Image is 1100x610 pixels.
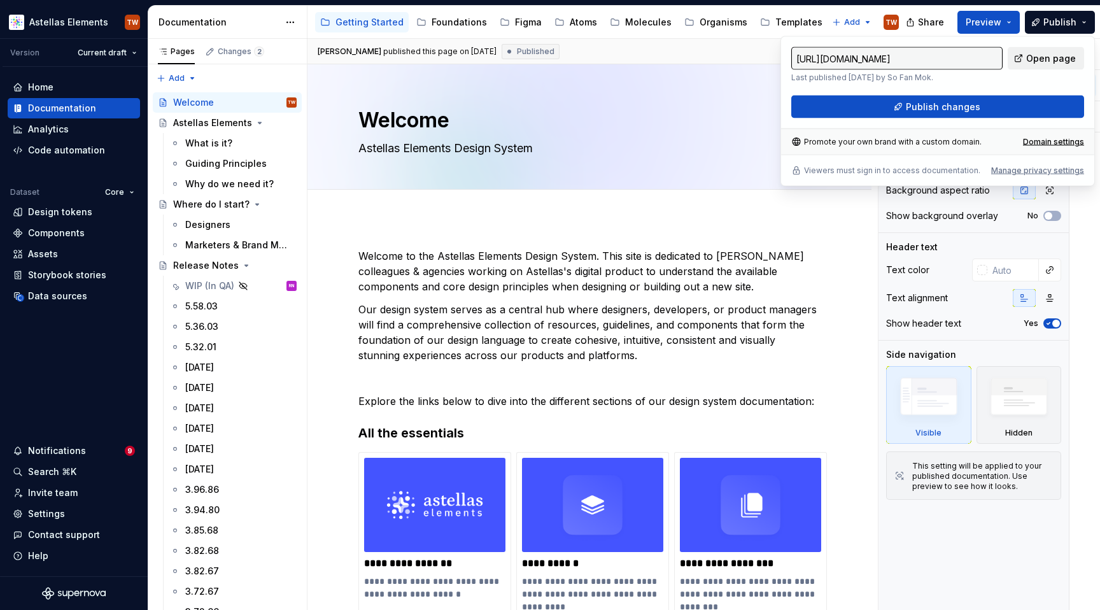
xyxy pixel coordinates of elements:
p: Viewers must sign in to access documentation. [804,166,980,176]
div: Text alignment [886,292,948,304]
span: Preview [966,16,1001,29]
div: Visible [886,366,971,444]
div: Marketers & Brand Managers [185,239,290,252]
div: Notifications [28,444,86,457]
svg: Supernova Logo [42,587,106,600]
button: Add [828,13,876,31]
div: Templates [775,16,822,29]
a: Astellas Elements [153,113,302,133]
div: Analytics [28,123,69,136]
a: Why do we need it? [165,174,302,194]
button: Share [899,11,952,34]
a: 3.85.68 [165,520,302,541]
a: Getting Started [315,12,409,32]
button: Preview [957,11,1020,34]
div: Header text [886,241,938,253]
div: Assets [28,248,58,260]
div: Astellas Elements [29,16,108,29]
div: WIP (In QA) [185,280,234,292]
div: 5.32.01 [185,341,216,353]
div: Background aspect ratio [886,184,990,197]
button: Manage privacy settings [991,166,1084,176]
a: What is it? [165,133,302,153]
a: Components [8,223,140,243]
span: [PERSON_NAME] [318,46,381,57]
img: 0ecf79a9-564a-483e-9919-1db4326feb5a.png [522,458,663,552]
a: [DATE] [165,439,302,459]
div: TW [288,96,295,109]
a: [DATE] [165,378,302,398]
a: Domain settings [1023,137,1084,147]
a: Code automation [8,140,140,160]
a: [DATE] [165,357,302,378]
div: Release Notes [173,259,239,272]
span: Published [517,46,554,57]
div: Search ⌘K [28,465,76,478]
div: Astellas Elements [173,117,252,129]
span: Add [169,73,185,83]
p: Explore the links below to dive into the different sections of our design system documentation: [358,394,821,409]
a: Assets [8,244,140,264]
div: Welcome [173,96,214,109]
a: [DATE] [165,459,302,479]
div: Hidden [1005,428,1033,438]
div: [DATE] [185,463,214,476]
div: Molecules [625,16,672,29]
button: Current draft [72,44,143,62]
div: Settings [28,507,65,520]
div: Figma [515,16,542,29]
label: No [1027,211,1038,221]
div: 5.36.03 [185,320,218,333]
span: Core [105,187,124,197]
button: Contact support [8,525,140,545]
a: Home [8,77,140,97]
div: 3.82.67 [185,565,219,578]
a: Settings [8,504,140,524]
a: Foundations [411,12,492,32]
a: 3.94.80 [165,500,302,520]
div: This setting will be applied to your published documentation. Use preview to see how it looks. [912,461,1053,492]
img: b2369ad3-f38c-46c1-b2a2-f2452fdbdcd2.png [9,15,24,30]
div: Promote your own brand with a custom domain. [791,137,982,147]
a: Release Notes [153,255,302,276]
button: Astellas ElementsTW [3,8,145,36]
a: 3.72.67 [165,581,302,602]
div: Organisms [700,16,747,29]
div: 3.72.67 [185,585,219,598]
button: Notifications9 [8,441,140,461]
div: 5.58.03 [185,300,218,313]
div: Dataset [10,187,39,197]
div: 3.96.86 [185,483,219,496]
div: Version [10,48,39,58]
a: 3.82.68 [165,541,302,561]
div: [DATE] [185,381,214,394]
a: Design tokens [8,202,140,222]
a: [DATE] [165,418,302,439]
textarea: Welcome [356,105,818,136]
span: Publish changes [906,101,980,113]
div: Changes [218,46,264,57]
a: Documentation [8,98,140,118]
div: Invite team [28,486,78,499]
div: Guiding Principles [185,157,267,170]
img: ac35f9c0-e971-4b5c-8bd1-76be1fcd74cb.png [364,458,505,552]
div: Design tokens [28,206,92,218]
div: Why do we need it? [185,178,274,190]
a: [DATE] [165,398,302,418]
a: Where do I start? [153,194,302,215]
a: Data sources [8,286,140,306]
span: Share [918,16,944,29]
a: 5.32.01 [165,337,302,357]
div: Documentation [159,16,279,29]
textarea: Astellas Elements Design System [356,138,818,159]
a: Marketers & Brand Managers [165,235,302,255]
div: Visible [915,428,941,438]
span: 9 [125,446,135,456]
label: Yes [1024,318,1038,329]
a: Atoms [549,12,602,32]
div: Page tree [315,10,826,35]
a: Templates [755,12,828,32]
a: 3.96.86 [165,479,302,500]
a: WelcomeTW [153,92,302,113]
button: Core [99,183,140,201]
